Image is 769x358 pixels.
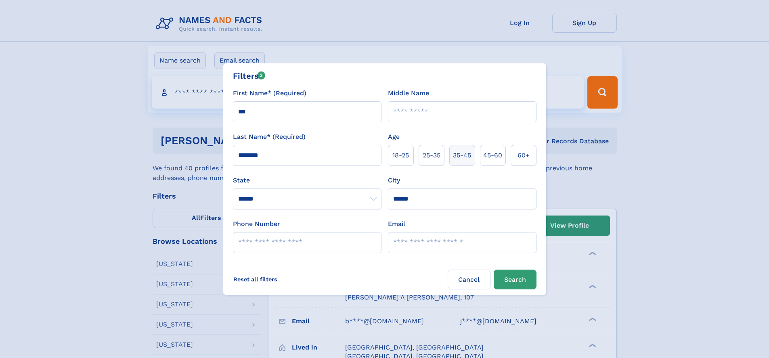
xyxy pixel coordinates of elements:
[392,151,409,160] span: 18‑25
[388,88,429,98] label: Middle Name
[423,151,440,160] span: 25‑35
[483,151,502,160] span: 45‑60
[233,132,306,142] label: Last Name* (Required)
[233,219,280,229] label: Phone Number
[518,151,530,160] span: 60+
[233,88,306,98] label: First Name* (Required)
[453,151,471,160] span: 35‑45
[228,270,283,289] label: Reset all filters
[233,70,266,82] div: Filters
[448,270,490,289] label: Cancel
[388,176,400,185] label: City
[388,132,400,142] label: Age
[494,270,536,289] button: Search
[388,219,405,229] label: Email
[233,176,381,185] label: State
